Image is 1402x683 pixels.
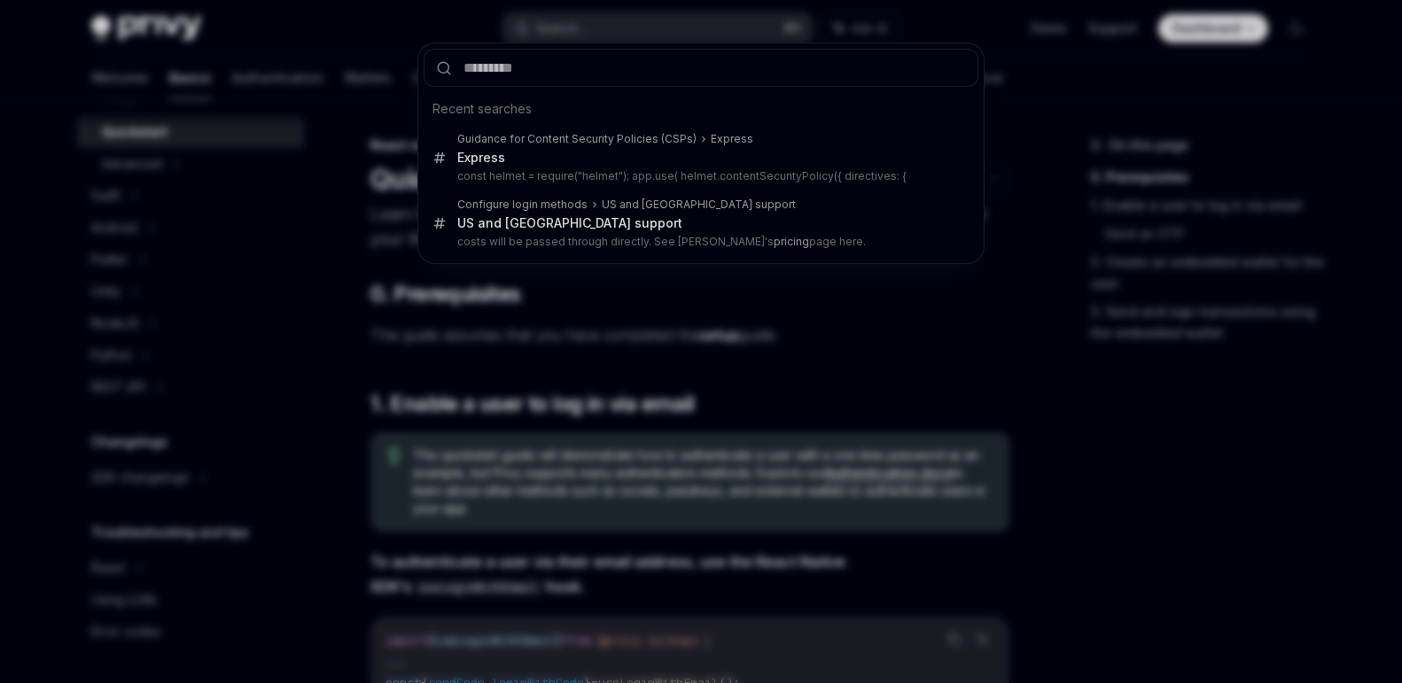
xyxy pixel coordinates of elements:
p: costs will be passed through directly. See [PERSON_NAME]'s page here. [457,235,941,249]
div: Guidance for Content Security Policies (CSPs) [457,132,697,146]
div: US and [GEOGRAPHIC_DATA] support [457,215,682,231]
div: US and [GEOGRAPHIC_DATA] support [602,198,796,212]
p: const helmet = require("helmet"); app.use( helmet.contentSecurityPolicy({ directives: { [457,169,941,183]
div: Configure login methods [457,198,588,212]
div: Express [457,150,505,166]
div: Express [711,132,753,146]
span: Recent searches [432,100,532,118]
b: pricing [774,235,809,248]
